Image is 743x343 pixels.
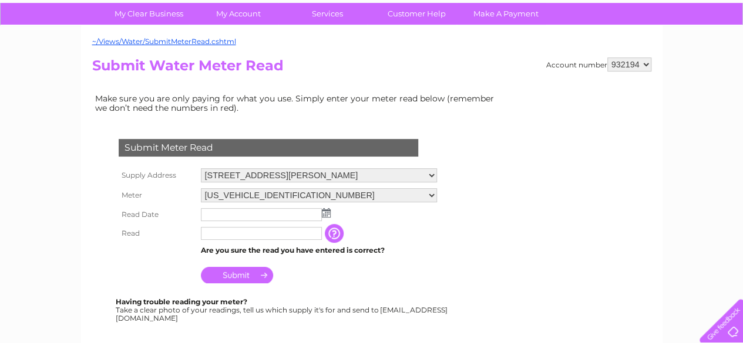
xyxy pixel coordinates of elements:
[458,3,554,25] a: Make A Payment
[116,224,198,243] th: Read
[599,50,634,59] a: Telecoms
[116,185,198,205] th: Meter
[536,50,559,59] a: Water
[92,57,651,80] h2: Submit Water Meter Read
[322,208,331,218] img: ...
[522,6,603,21] a: 0333 014 3131
[325,224,346,243] input: Information
[92,91,503,116] td: Make sure you are only paying for what you use. Simply enter your meter read below (remember we d...
[119,139,418,157] div: Submit Meter Read
[704,50,732,59] a: Log out
[116,297,247,306] b: Having trouble reading your meter?
[566,50,591,59] a: Energy
[92,37,236,46] a: ~/Views/Water/SubmitMeterRead.cshtml
[198,243,440,258] td: Are you sure the read you have entered is correct?
[279,3,376,25] a: Services
[368,3,465,25] a: Customer Help
[665,50,694,59] a: Contact
[546,57,651,72] div: Account number
[201,267,273,283] input: Submit
[26,30,86,66] img: logo.png
[100,3,197,25] a: My Clear Business
[95,6,650,57] div: Clear Business is a trading name of Verastar Limited (registered in [GEOGRAPHIC_DATA] No. 3667643...
[116,205,198,224] th: Read Date
[190,3,287,25] a: My Account
[116,165,198,185] th: Supply Address
[641,50,658,59] a: Blog
[116,298,449,322] div: Take a clear photo of your readings, tell us which supply it's for and send to [EMAIL_ADDRESS][DO...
